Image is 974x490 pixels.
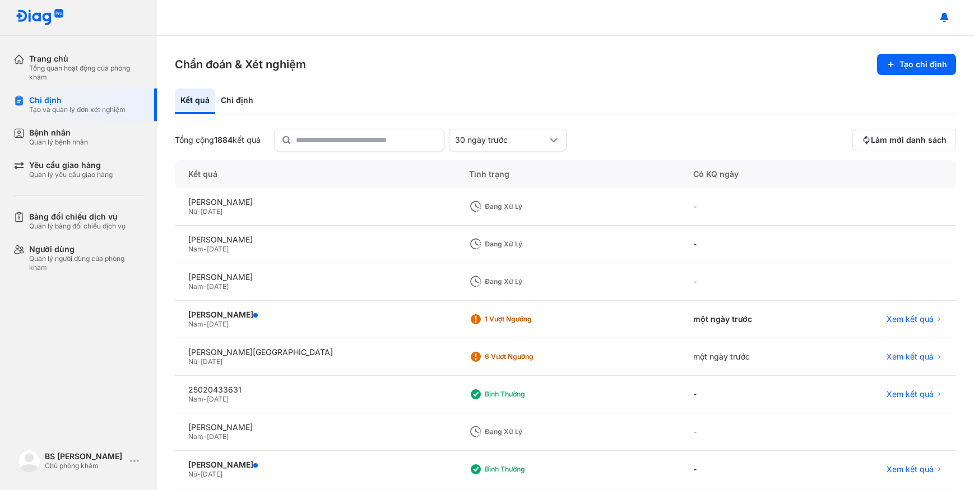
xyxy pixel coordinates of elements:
[203,245,207,253] span: -
[680,160,820,188] div: Có KQ ngày
[45,461,126,470] div: Chủ phòng khám
[203,432,207,441] span: -
[485,390,574,399] div: Bình thường
[29,128,88,138] div: Bệnh nhân
[197,207,201,216] span: -
[203,395,207,403] span: -
[175,160,456,188] div: Kết quả
[680,338,820,376] div: một ngày trước
[175,88,215,114] div: Kết quả
[188,357,197,366] span: Nữ
[680,451,820,488] div: -
[680,226,820,263] div: -
[175,135,261,145] div: Tổng cộng kết quả
[203,320,207,328] span: -
[29,105,126,114] div: Tạo và quản lý đơn xét nghiệm
[455,135,547,145] div: 30 ngày trước
[16,9,64,26] img: logo
[456,160,680,188] div: Tình trạng
[887,352,934,362] span: Xem kết quả
[29,222,126,231] div: Quản lý bảng đối chiếu dịch vụ
[197,470,201,478] span: -
[188,310,442,320] div: [PERSON_NAME]
[29,64,143,82] div: Tổng quan hoạt động của phòng khám
[29,212,126,222] div: Bảng đối chiếu dịch vụ
[201,357,222,366] span: [DATE]
[207,282,229,291] span: [DATE]
[188,197,442,207] div: [PERSON_NAME]
[188,470,197,478] span: Nữ
[887,314,934,324] span: Xem kết quả
[852,129,956,151] button: Làm mới danh sách
[485,352,574,361] div: 6 Vượt ngưỡng
[188,432,203,441] span: Nam
[680,301,820,338] div: một ngày trước
[197,357,201,366] span: -
[680,263,820,301] div: -
[680,376,820,413] div: -
[188,422,442,432] div: [PERSON_NAME]
[29,95,126,105] div: Chỉ định
[887,464,934,474] span: Xem kết quả
[29,160,113,170] div: Yêu cầu giao hàng
[29,170,113,179] div: Quản lý yêu cầu giao hàng
[188,320,203,328] span: Nam
[214,135,233,144] span: 1884
[29,138,88,147] div: Quản lý bệnh nhân
[188,460,442,470] div: [PERSON_NAME]
[188,245,203,253] span: Nam
[877,54,956,75] button: Tạo chỉ định
[29,254,143,272] div: Quản lý người dùng của phòng khám
[18,450,40,472] img: logo
[203,282,207,291] span: -
[207,432,229,441] span: [DATE]
[29,54,143,64] div: Trang chủ
[188,207,197,216] span: Nữ
[485,427,574,436] div: Đang xử lý
[201,207,222,216] span: [DATE]
[207,320,229,328] span: [DATE]
[188,347,442,357] div: [PERSON_NAME][GEOGRAPHIC_DATA]
[188,235,442,245] div: [PERSON_NAME]
[188,385,442,395] div: 25020433631
[485,315,574,324] div: 1 Vượt ngưỡng
[871,135,947,145] span: Làm mới danh sách
[485,240,574,249] div: Đang xử lý
[207,245,229,253] span: [DATE]
[680,188,820,226] div: -
[188,282,203,291] span: Nam
[485,465,574,474] div: Bình thường
[175,57,306,72] h3: Chẩn đoán & Xét nghiệm
[201,470,222,478] span: [DATE]
[680,413,820,451] div: -
[188,395,203,403] span: Nam
[485,202,574,211] div: Đang xử lý
[45,451,126,461] div: BS [PERSON_NAME]
[188,272,442,282] div: [PERSON_NAME]
[207,395,229,403] span: [DATE]
[485,277,574,286] div: Đang xử lý
[29,244,143,254] div: Người dùng
[887,389,934,399] span: Xem kết quả
[215,88,259,114] div: Chỉ định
